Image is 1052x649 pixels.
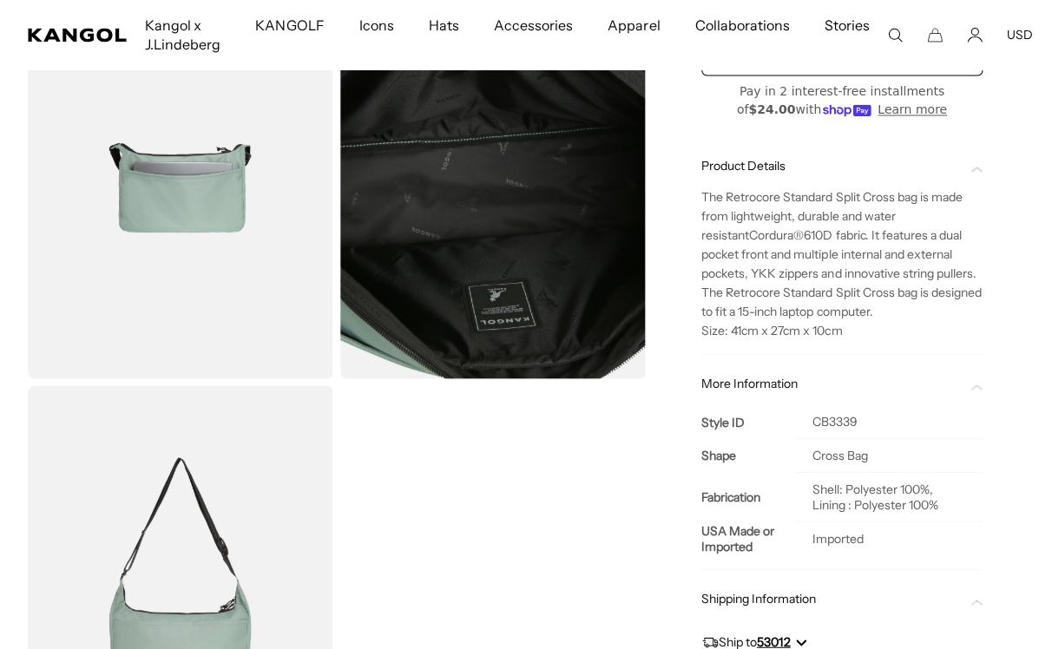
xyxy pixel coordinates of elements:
[701,405,795,439] th: Style ID
[701,438,795,472] th: Shape
[1007,27,1033,43] button: USD
[701,521,795,555] th: USA Made or Imported
[757,636,807,648] button: 53012
[701,376,963,391] span: More Information
[701,321,983,340] p: Size: 41cm x 27cm x 10cm
[701,591,963,606] span: Shipping Information
[795,521,983,555] td: Imported
[701,189,982,319] span: The Retrocore Standard Split Cross bag is made from lightweight, durable and water resistant 610D...
[795,405,983,439] td: CB3339
[887,27,903,43] summary: Search here
[701,472,795,521] th: Fabrication
[795,472,983,521] td: Shell: Polyester 100%, Lining : Polyester 100%
[927,27,943,43] button: Cart
[28,28,128,42] a: Kangol
[967,27,983,43] a: Account
[749,227,804,243] span: Cordura®
[701,158,963,174] span: Product Details
[795,438,983,472] td: Cross Bag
